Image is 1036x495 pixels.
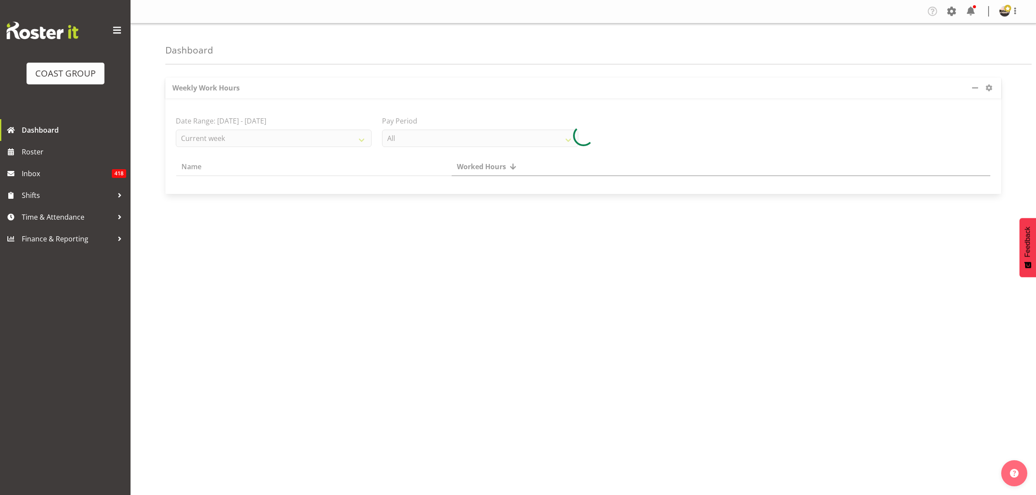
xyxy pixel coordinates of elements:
[165,45,213,55] h4: Dashboard
[1024,227,1032,257] span: Feedback
[1019,218,1036,277] button: Feedback - Show survey
[22,167,112,180] span: Inbox
[7,22,78,39] img: Rosterit website logo
[22,145,126,158] span: Roster
[1010,469,1019,478] img: help-xxl-2.png
[22,232,113,245] span: Finance & Reporting
[112,169,126,178] span: 418
[22,189,113,202] span: Shifts
[999,6,1010,17] img: oliver-denforddc9b330c7edf492af7a6959a6be0e48b.png
[22,124,126,137] span: Dashboard
[22,211,113,224] span: Time & Attendance
[35,67,96,80] div: COAST GROUP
